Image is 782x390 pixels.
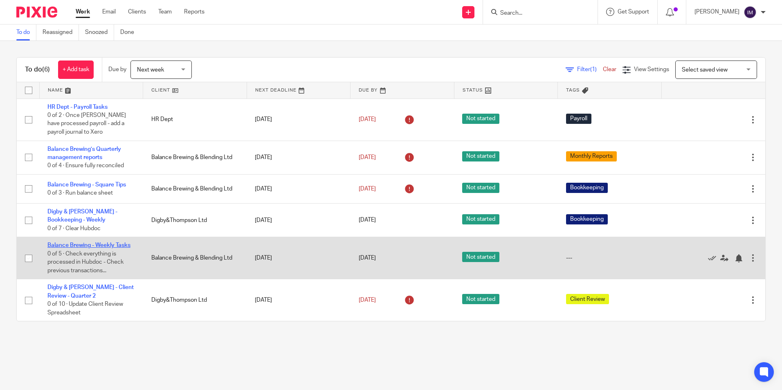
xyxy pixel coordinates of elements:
[694,8,739,16] p: [PERSON_NAME]
[47,112,126,135] span: 0 of 2 · Once [PERSON_NAME] have processed payroll - add a payroll journal to Xero
[16,25,36,40] a: To do
[247,204,351,237] td: [DATE]
[247,174,351,203] td: [DATE]
[359,117,376,122] span: [DATE]
[566,114,591,124] span: Payroll
[247,279,351,321] td: [DATE]
[137,67,164,73] span: Next week
[16,7,57,18] img: Pixie
[47,209,117,223] a: Digby & [PERSON_NAME] - Bookkeeping - Weekly
[462,294,499,304] span: Not started
[143,174,247,203] td: Balance Brewing & Blending Ltd
[143,279,247,321] td: Digby&Thompson Ltd
[462,252,499,262] span: Not started
[634,67,669,72] span: View Settings
[47,182,126,188] a: Balance Brewing - Square Tips
[42,66,50,73] span: (6)
[247,99,351,141] td: [DATE]
[462,183,499,193] span: Not started
[708,254,720,262] a: Mark as done
[143,99,247,141] td: HR Dept
[618,9,649,15] span: Get Support
[566,151,617,161] span: Monthly Reports
[158,8,172,16] a: Team
[590,67,597,72] span: (1)
[47,301,123,316] span: 0 of 10 · Update Client Review Spreadsheet
[184,8,204,16] a: Reports
[47,251,124,273] span: 0 of 5 · Check everything is processed in Hubdoc - Check previous transactions...
[47,163,124,168] span: 0 of 4 · Ensure fully reconciled
[744,6,757,19] img: svg%3E
[577,67,603,72] span: Filter
[682,67,728,73] span: Select saved view
[359,217,376,223] span: [DATE]
[499,10,573,17] input: Search
[108,65,126,74] p: Due by
[128,8,146,16] a: Clients
[359,186,376,192] span: [DATE]
[85,25,114,40] a: Snoozed
[143,141,247,174] td: Balance Brewing & Blending Ltd
[76,8,90,16] a: Work
[47,146,121,160] a: Balance Brewing’s Quarterly management reports
[359,255,376,261] span: [DATE]
[47,242,130,248] a: Balance Brewing - Weekly Tasks
[462,214,499,224] span: Not started
[247,237,351,279] td: [DATE]
[102,8,116,16] a: Email
[359,297,376,303] span: [DATE]
[143,204,247,237] td: Digby&Thompson Ltd
[603,67,616,72] a: Clear
[566,88,580,92] span: Tags
[43,25,79,40] a: Reassigned
[120,25,140,40] a: Done
[143,237,247,279] td: Balance Brewing & Blending Ltd
[47,104,108,110] a: HR Dept - Payroll Tasks
[566,214,608,224] span: Bookkeeping
[47,285,134,298] a: Digby & [PERSON_NAME] - Client Review - Quarter 2
[566,183,608,193] span: Bookkeeping
[566,294,609,304] span: Client Review
[462,151,499,161] span: Not started
[566,254,654,262] div: ---
[47,226,101,231] span: 0 of 7 · Clear Hubdoc
[58,61,94,79] a: + Add task
[247,141,351,174] td: [DATE]
[359,155,376,160] span: [DATE]
[462,114,499,124] span: Not started
[25,65,50,74] h1: To do
[47,190,113,196] span: 0 of 3 · Run balance sheet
